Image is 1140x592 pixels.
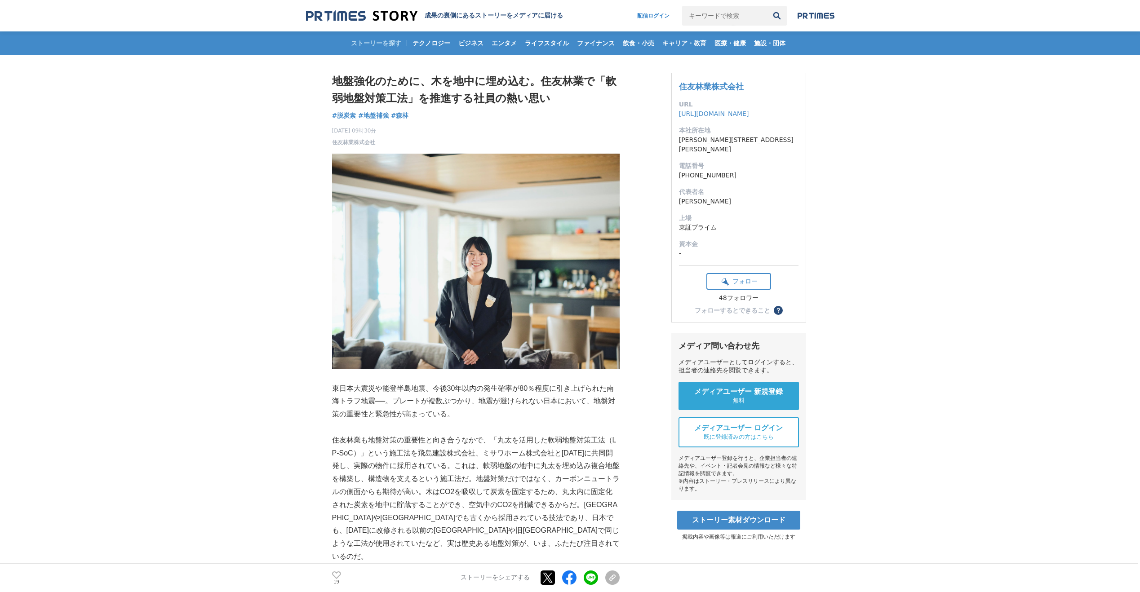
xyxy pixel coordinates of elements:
[694,387,783,397] span: メディアユーザー 新規登録
[679,197,798,206] dd: [PERSON_NAME]
[679,161,798,171] dt: 電話番号
[332,138,375,146] a: 住友林業株式会社
[679,82,744,91] a: 住友林業株式会社
[521,31,572,55] a: ライフスタイル
[455,31,487,55] a: ビジネス
[694,424,783,433] span: メディアユーザー ログイン
[521,39,572,47] span: ライフスタイル
[679,100,798,109] dt: URL
[679,382,799,410] a: メディアユーザー 新規登録 無料
[682,6,767,26] input: キーワードで検索
[774,306,783,315] button: ？
[332,154,620,369] img: thumbnail_5387bf90-cf15-11ef-b09f-9b8a018b9906.jpg
[679,126,798,135] dt: 本社所在地
[679,213,798,223] dt: 上場
[706,273,771,290] button: フォロー
[679,340,799,351] div: メディア問い合わせ先
[461,574,530,582] p: ストーリーをシェアする
[332,580,341,584] p: 19
[679,110,749,117] a: [URL][DOMAIN_NAME]
[798,12,834,19] img: prtimes
[619,31,658,55] a: 飲食・小売
[409,31,454,55] a: テクノロジー
[767,6,787,26] button: 検索
[619,39,658,47] span: 飲食・小売
[332,127,377,135] span: [DATE] 09時30分
[306,10,417,22] img: 成果の裏側にあるストーリーをメディアに届ける
[488,31,520,55] a: エンタメ
[679,455,799,493] div: メディアユーザー登録を行うと、企業担当者の連絡先や、イベント・記者会見の情報など様々な特記情報を閲覧できます。 ※内容はストーリー・プレスリリースにより異なります。
[671,533,806,541] p: 掲載内容や画像等は報道にご利用いただけます
[775,307,781,314] span: ？
[659,39,710,47] span: キャリア・教育
[332,382,620,421] p: 東日本大震災や能登半島地震、今後30年以内の発生確率が80％程度に引き上げられた南海トラフ地震──。プレートが複数ぶつかり、地震が避けられない日本において、地盤対策の重要性と緊急性が高まっている。
[358,111,389,120] a: #地盤補強
[409,39,454,47] span: テクノロジー
[628,6,679,26] a: 配信ログイン
[455,39,487,47] span: ビジネス
[573,39,618,47] span: ファイナンス
[679,239,798,249] dt: 資本金
[679,171,798,180] dd: [PHONE_NUMBER]
[706,294,771,302] div: 48フォロワー
[733,397,745,405] span: 無料
[679,249,798,258] dd: -
[695,307,770,314] div: フォローするとできること
[425,12,563,20] h2: 成果の裏側にあるストーリーをメディアに届ける
[679,135,798,154] dd: [PERSON_NAME][STREET_ADDRESS][PERSON_NAME]
[573,31,618,55] a: ファイナンス
[659,31,710,55] a: キャリア・教育
[677,511,800,530] a: ストーリー素材ダウンロード
[711,31,750,55] a: 医療・健康
[679,358,799,375] div: メディアユーザーとしてログインすると、担当者の連絡先を閲覧できます。
[332,434,620,563] p: 住友林業も地盤対策の重要性と向き合うなかで、「丸太を活用した軟弱地盤対策工法（LP-SoC）」という施工法を飛島建設株式会社、ミサワホーム株式会社と[DATE]に共同開発し、実際の物件に採用され...
[750,31,789,55] a: 施設・団体
[488,39,520,47] span: エンタメ
[306,10,563,22] a: 成果の裏側にあるストーリーをメディアに届ける 成果の裏側にあるストーリーをメディアに届ける
[711,39,750,47] span: 医療・健康
[679,187,798,197] dt: 代表者名
[679,417,799,447] a: メディアユーザー ログイン 既に登録済みの方はこちら
[332,111,356,120] a: #脱炭素
[679,223,798,232] dd: 東証プライム
[332,73,620,107] h1: 地盤強化のために、木を地中に埋め込む。住友林業で「軟弱地盤対策工法」を推進する社員の熱い思い
[391,111,409,120] a: #森林
[704,433,774,441] span: 既に登録済みの方はこちら
[750,39,789,47] span: 施設・団体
